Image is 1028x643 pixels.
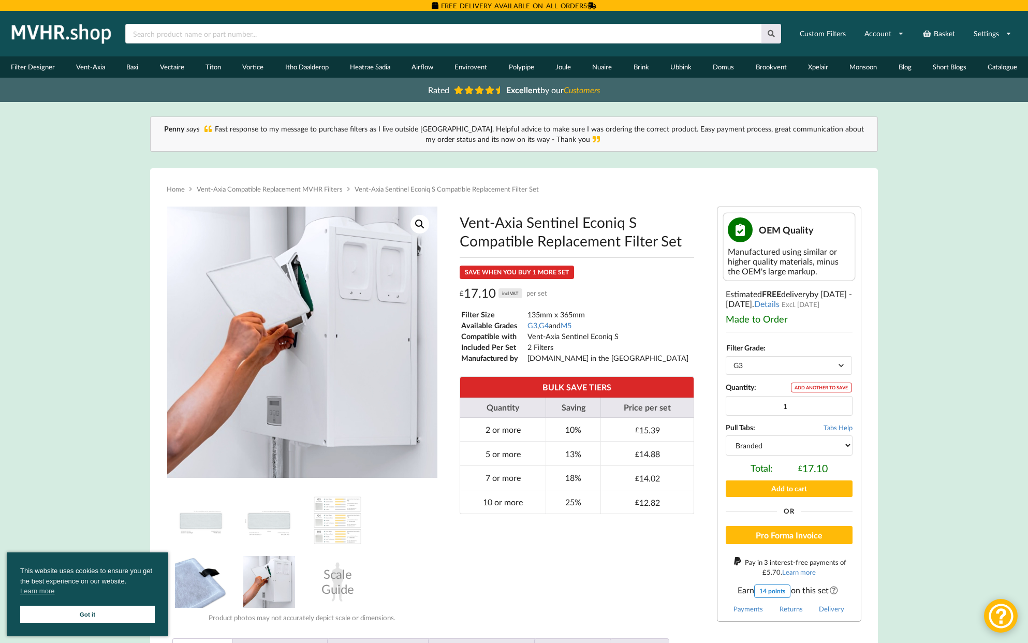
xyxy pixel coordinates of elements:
i: Customers [564,85,600,95]
td: 7 or more [460,465,546,490]
td: Manufactured by [461,353,525,363]
a: Details [754,299,780,309]
span: This website uses cookies to ensure you get the best experience on our website. [20,566,155,599]
a: M5 [561,321,571,330]
td: Vent-Axia Sentinel Econiq S [527,331,689,341]
div: Estimated delivery . [717,207,861,622]
a: Payments [733,605,763,613]
div: 14.02 [635,473,660,483]
td: Available Grades [461,320,525,330]
td: 5 or more [460,441,546,465]
span: by [DATE] - [DATE] [726,289,852,309]
input: Search product name or part number... [125,24,761,43]
a: G3 [527,321,537,330]
div: cookieconsent [7,552,168,636]
div: incl VAT [498,288,522,298]
th: Price per set [600,398,693,418]
a: Got it cookie [20,606,155,623]
b: Excellent [506,85,540,95]
a: Vent-Axia Compatible Replacement MVHR Filters [197,185,343,193]
img: Vent-Axia Sentinel Econiq S Filter Replacement Set from MVHR.shop [175,494,227,546]
button: Pro Forma Invoice [726,526,853,545]
a: Nuaire [582,56,623,78]
span: £ [635,474,639,483]
div: 5.70 [762,568,781,576]
span: £ [460,285,464,301]
a: Monsoon [839,56,888,78]
div: Made to Order [726,313,853,325]
div: 12.82 [635,498,660,507]
a: Envirovent [444,56,498,78]
div: 17.10 [798,462,828,474]
a: Baxi [116,56,149,78]
td: 25% [546,490,601,514]
a: Heatrae Sadia [339,56,401,78]
span: Excl. [DATE] [782,300,819,309]
a: cookies - Learn more [20,586,54,596]
div: SAVE WHEN YOU BUY 1 MORE SET [460,266,574,279]
a: Joule [545,56,581,78]
a: View full-screen image gallery [410,215,429,233]
td: 13% [546,441,601,465]
span: £ [635,498,639,506]
a: Airflow [401,56,444,78]
div: 14 points [754,584,790,598]
div: Fast response to my message to purchase filters as I live outside [GEOGRAPHIC_DATA]. Helpful advi... [161,124,867,144]
b: FREE [762,289,781,299]
td: , and [527,320,689,330]
img: Dimensions and Filter Grades of Vent-Axia Sentinel Econiq S Filter Replacement Set from MVHR.shop [243,494,295,546]
a: Settings [967,24,1018,43]
a: Blog [888,56,922,78]
b: Penny [164,124,184,133]
span: Pay in 3 interest-free payments of . [745,558,846,576]
span: Tabs Help [824,423,853,432]
a: Vent-Axia [65,56,115,78]
th: BULK SAVE TIERS [460,377,693,397]
img: Installing an MVHR Filter [243,556,295,608]
td: 10 or more [460,490,546,514]
div: 15.39 [635,425,660,435]
a: Learn more [782,568,816,576]
a: Returns [780,605,803,613]
a: Domus [702,56,745,78]
span: £ [798,464,802,472]
span: Earn on this set [726,584,853,598]
a: Titon [195,56,231,78]
td: 135mm x 365mm [527,310,689,319]
td: [DOMAIN_NAME] in the [GEOGRAPHIC_DATA] [527,353,689,363]
a: Brookvent [745,56,797,78]
a: Basket [916,24,962,43]
a: Home [167,185,185,193]
div: Manufactured using similar or higher quality materials, minus the OEM's large markup. [728,246,850,276]
img: MVHR Filter with a Black Tag [175,556,227,608]
span: Total: [751,462,773,474]
a: Catalogue [977,56,1028,78]
td: Included Per Set [461,342,525,352]
div: Product photos may not accurately depict scale or dimensions. [167,613,437,622]
h1: Vent-Axia Sentinel Econiq S Compatible Replacement Filter Set [460,213,694,250]
span: by our [506,85,600,95]
div: ADD ANOTHER TO SAVE [791,383,852,392]
span: £ [635,426,639,434]
a: Custom Filters [793,24,853,43]
a: Short Blogs [922,56,977,78]
span: OEM Quality [759,224,814,236]
i: says [186,124,200,133]
input: Product quantity [726,396,853,416]
a: Rated Excellentby ourCustomers [421,81,607,98]
span: per set [526,285,547,301]
span: Vent-Axia Sentinel Econiq S Compatible Replacement Filter Set [355,185,539,193]
div: Or [726,508,853,515]
th: Quantity [460,398,546,418]
a: G4 [539,321,549,330]
b: Pull Tabs: [726,423,755,432]
a: Ubbink [659,56,702,78]
img: A Table showing a comparison between G3, G4 and M5 for MVHR Filters and their efficiency at captu... [312,494,363,546]
td: 2 or more [460,418,546,442]
th: Saving [546,398,601,418]
div: 14.88 [635,449,660,459]
td: Compatible with [461,331,525,341]
td: Filter Size [461,310,525,319]
a: Brink [623,56,659,78]
span: £ [635,450,639,458]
